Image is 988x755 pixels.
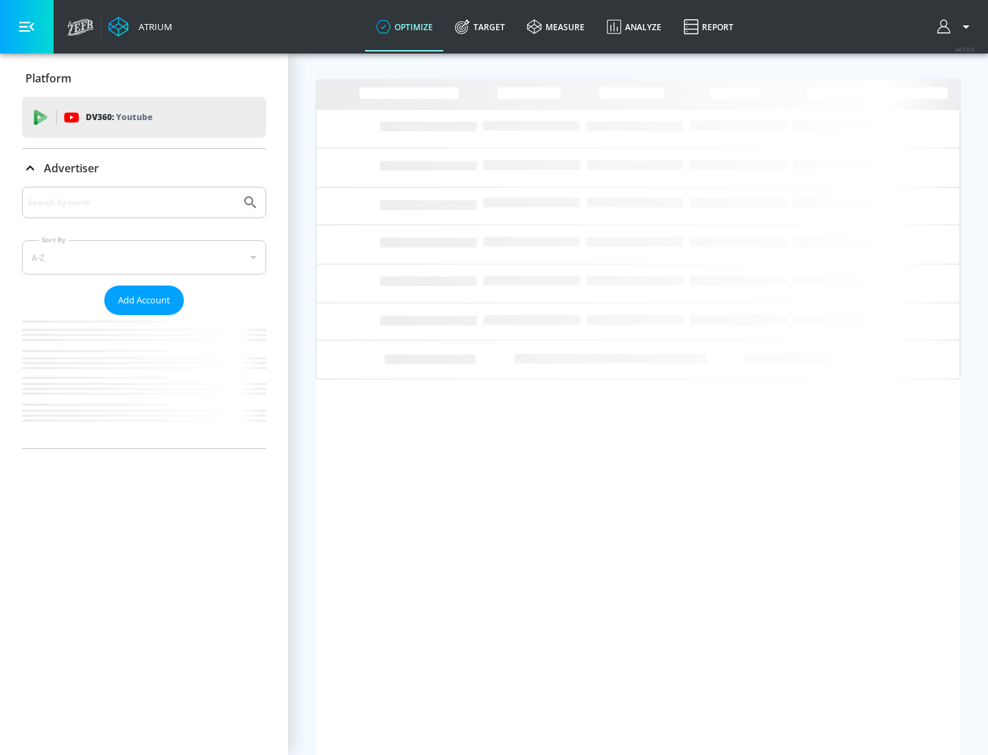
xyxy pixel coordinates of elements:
p: Advertiser [44,161,99,176]
span: v 4.19.0 [955,45,974,53]
div: DV360: Youtube [22,97,266,138]
a: Analyze [596,2,672,51]
span: Add Account [118,292,170,308]
nav: list of Advertiser [22,315,266,448]
p: Youtube [116,110,152,124]
div: Platform [22,59,266,97]
button: Add Account [104,286,184,315]
a: Report [672,2,744,51]
p: DV360: [86,110,152,125]
a: measure [516,2,596,51]
div: Advertiser [22,149,266,187]
label: Sort By [39,235,69,244]
div: Advertiser [22,187,266,448]
div: Atrium [133,21,172,33]
a: Atrium [108,16,172,37]
div: A-Z [22,240,266,275]
p: Platform [25,71,71,86]
a: optimize [365,2,444,51]
input: Search by name [27,194,235,211]
a: Target [444,2,516,51]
